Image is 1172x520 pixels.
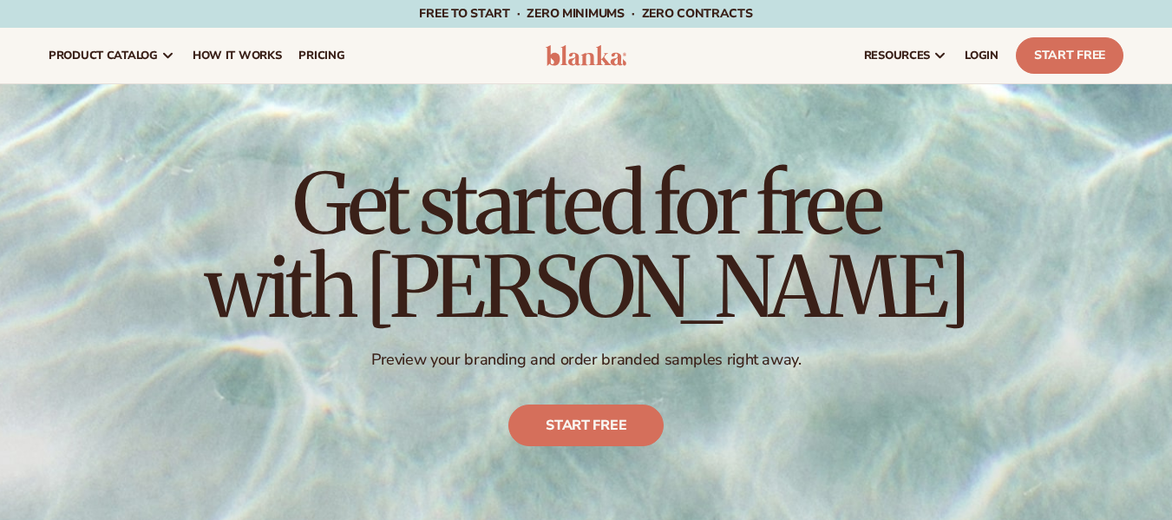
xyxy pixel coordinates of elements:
[864,49,930,63] span: resources
[956,28,1007,83] a: LOGIN
[508,405,664,446] a: Start free
[205,350,968,370] p: Preview your branding and order branded samples right away.
[40,28,184,83] a: product catalog
[205,162,968,329] h1: Get started for free with [PERSON_NAME]
[1016,37,1123,74] a: Start Free
[419,5,752,22] span: Free to start · ZERO minimums · ZERO contracts
[298,49,344,63] span: pricing
[184,28,291,83] a: How It Works
[49,49,158,63] span: product catalog
[965,49,998,63] span: LOGIN
[193,49,282,63] span: How It Works
[290,28,353,83] a: pricing
[546,45,627,66] img: logo
[855,28,956,83] a: resources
